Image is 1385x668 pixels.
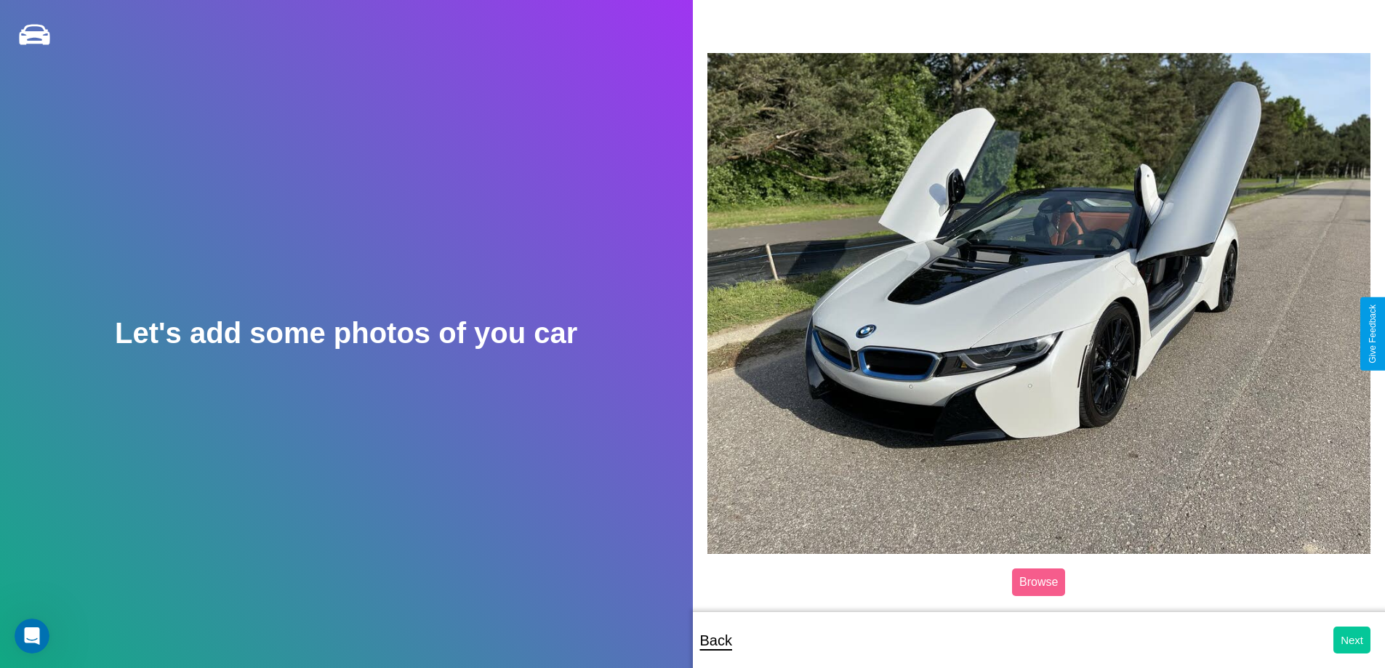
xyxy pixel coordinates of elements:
button: Next [1333,627,1370,653]
iframe: Intercom live chat [15,619,49,653]
p: Back [700,627,732,653]
h2: Let's add some photos of you car [115,317,577,350]
label: Browse [1012,568,1065,596]
div: Give Feedback [1368,305,1378,363]
img: posted [707,53,1371,553]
